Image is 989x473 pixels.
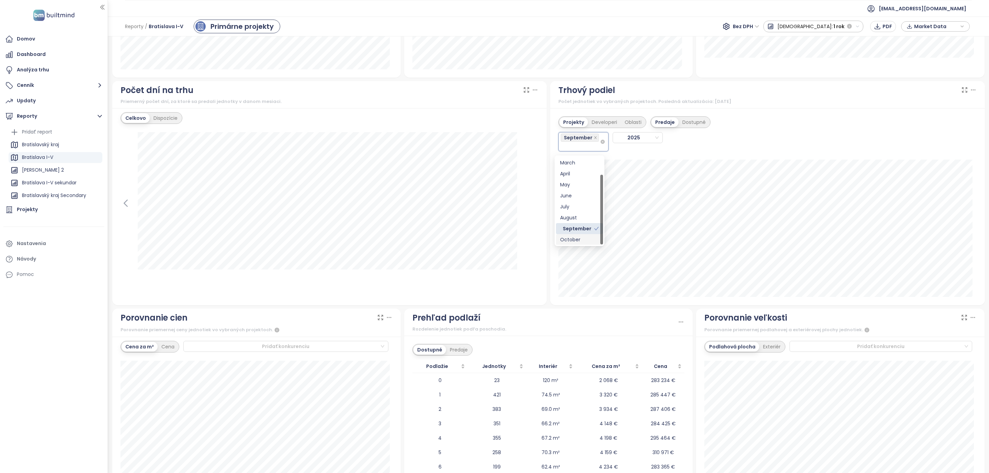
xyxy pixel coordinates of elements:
div: Domov [17,35,35,43]
div: Porovnanie cien [121,311,187,324]
span: check [594,226,599,231]
div: Počet jednotiek vo vybraných projektoch. Posledná aktualizácia: [DATE] [558,98,977,105]
td: 310 971 € [642,445,684,460]
td: 283 234 € [642,373,684,388]
div: [PERSON_NAME] 2 [22,166,64,174]
button: Cenník [3,79,104,92]
div: Pomoc [3,268,104,281]
td: 2 068 € [576,373,642,388]
div: Primárne projekty [211,21,274,32]
div: Porovnanie priemernej podlahovej a exteriérovej plochy jednotiek. [704,326,976,334]
div: August [556,212,603,223]
div: [PERSON_NAME] 2 [9,165,102,176]
span: 1 rok [833,20,844,33]
div: Bratislavský kraj Secondary [9,190,102,201]
a: Analýza trhu [3,63,104,77]
div: Bratislava I-V sekundar [22,178,77,187]
span: Bez DPH [733,21,759,32]
th: Jednotky [468,360,526,373]
div: April [556,168,603,179]
div: Bratislavský kraj [9,139,102,150]
div: Nastavenia [17,239,46,248]
div: Celkovo [122,113,150,123]
div: Dostupné [413,345,446,355]
div: October [560,236,599,243]
div: Pridať report [22,128,52,136]
span: Market Data [914,21,958,32]
div: Analýza trhu [17,66,49,74]
div: April [560,170,599,177]
div: Dispozície [150,113,181,123]
button: PDF [870,21,896,32]
div: Trhový podiel [558,84,615,97]
a: primary [194,20,280,33]
div: August [560,214,599,221]
td: 74.5 m² [526,388,576,402]
td: 69.0 m² [526,402,576,416]
div: June [556,190,603,201]
th: Podlažie [412,360,468,373]
div: Exteriér [759,342,784,351]
a: Domov [3,32,104,46]
span: Interiér [529,362,567,370]
td: 4 [412,431,468,445]
span: close-circle [601,140,605,144]
div: Porovnanie priemernej ceny jednotiek vo vybraných projektoch. [121,326,393,334]
td: 3 320 € [576,388,642,402]
div: Bratislava I-V [9,152,102,163]
div: Bratislavský kraj [22,140,59,149]
div: June [560,192,599,199]
img: logo [31,8,77,22]
div: Predaje [651,117,679,127]
th: Interiér [526,360,576,373]
div: Updaty [17,96,36,105]
div: September [560,225,594,232]
span: Jednotky [470,362,518,370]
div: March [560,159,599,166]
div: May [556,179,603,190]
div: Projekty [559,117,588,127]
div: Pridať report [9,127,102,138]
div: Podlahová plocha [705,342,759,351]
div: Počet dní na trhu [121,84,193,97]
div: Projekty [17,205,38,214]
span: Podlažie [415,362,459,370]
td: 3 934 € [576,402,642,416]
td: 295 464 € [642,431,684,445]
a: Updaty [3,94,104,108]
span: 2025 [615,132,659,143]
div: Bratislavský kraj Secondary [22,191,86,200]
div: March [556,157,603,168]
div: July [560,203,599,210]
span: PDF [883,23,892,30]
div: Návody [17,255,36,263]
span: September [561,134,599,142]
div: Developeri [588,117,621,127]
th: Cena za m² [576,360,642,373]
div: button [905,21,966,32]
div: Predaje [446,345,471,355]
span: Cena za m² [578,362,634,370]
a: Nastavenia [3,237,104,251]
td: 5 [412,445,468,460]
div: Dashboard [17,50,46,59]
span: Bratislava I-V [149,20,183,33]
td: 4 159 € [576,445,642,460]
td: 383 [468,402,526,416]
th: Cena [642,360,684,373]
span: [EMAIL_ADDRESS][DOMAIN_NAME] [879,0,966,17]
td: 23 [468,373,526,388]
td: 66.2 m² [526,416,576,431]
td: 258 [468,445,526,460]
div: Rozdelenie jednotiek podľa poschodia. [412,326,678,333]
div: Pomoc [17,270,34,279]
button: Reporty [3,109,104,123]
td: 285 447 € [642,388,684,402]
div: Porovnanie veľkosti [704,311,787,324]
td: 284 425 € [642,416,684,431]
div: September [556,223,603,234]
td: 4 198 € [576,431,642,445]
td: 0 [412,373,468,388]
